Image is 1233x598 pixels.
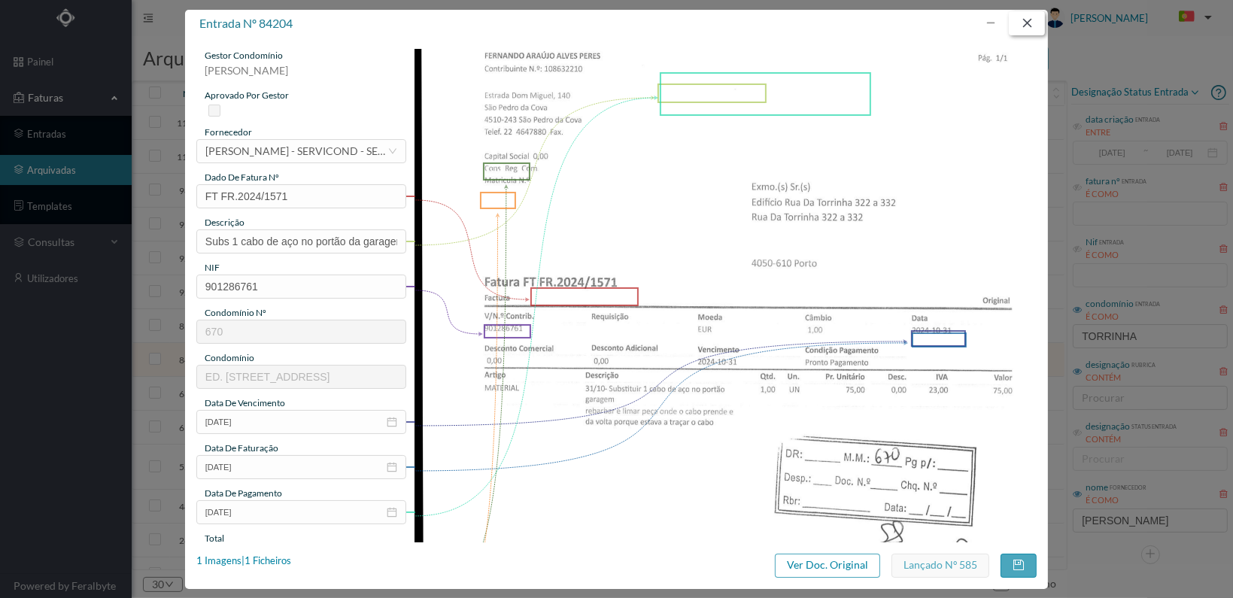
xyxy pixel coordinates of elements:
span: data de faturação [205,442,278,454]
i: icon: calendar [387,507,397,518]
button: PT [1167,5,1218,29]
span: descrição [205,217,244,228]
button: Ver Doc. Original [775,554,880,578]
span: data de pagamento [205,487,282,499]
div: FERNANDO ARAÚJO ALVES - SERVICOND - SERVIÇOS EM CONDOMÍNIOS [205,140,387,162]
button: Lançado nº 585 [891,554,989,578]
i: icon: down [388,147,397,156]
div: [PERSON_NAME] [196,62,406,89]
span: condomínio nº [205,307,266,318]
span: dado de fatura nº [205,172,279,183]
span: fornecedor [205,126,252,138]
span: entrada nº 84204 [199,16,293,30]
span: aprovado por gestor [205,90,289,101]
i: icon: calendar [387,417,397,427]
i: icon: calendar [387,462,397,472]
span: NIF [205,262,220,273]
div: 1 Imagens | 1 Ficheiros [196,554,291,569]
span: condomínio [205,352,254,363]
span: gestor condomínio [205,50,283,61]
span: total [205,533,224,544]
span: data de vencimento [205,397,285,408]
